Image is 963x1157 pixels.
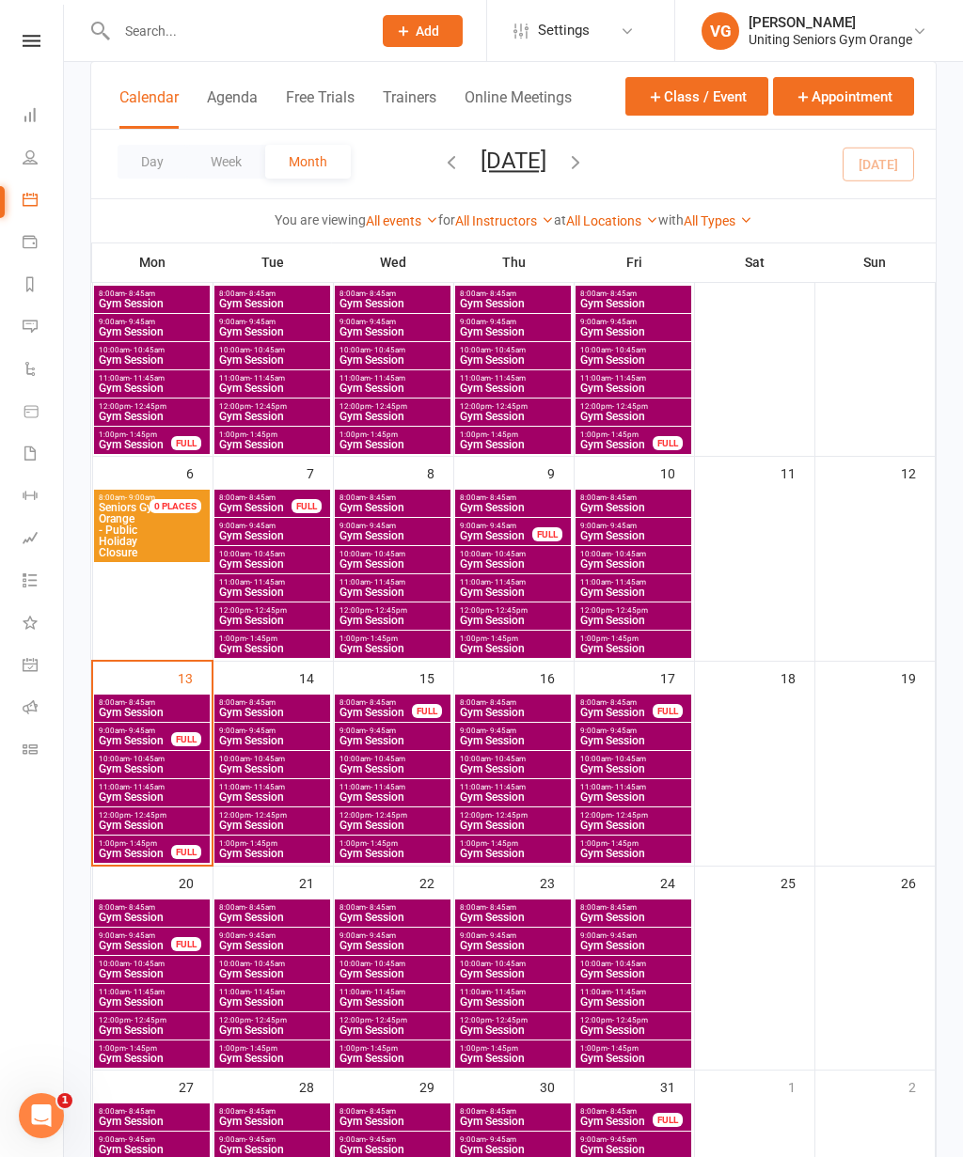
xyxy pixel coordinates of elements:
[23,138,65,180] a: People
[459,634,567,643] span: 1:00pm
[98,755,206,763] span: 10:00am
[339,383,447,394] span: Gym Session
[579,522,687,530] span: 9:00am
[250,783,285,791] span: - 11:45am
[98,430,172,439] span: 1:00pm
[611,374,646,383] span: - 11:45am
[554,212,566,227] strong: at
[98,374,206,383] span: 11:00am
[608,430,639,439] span: - 1:45pm
[339,735,447,746] span: Gym Session
[98,698,206,707] span: 8:00am
[23,688,65,730] a: Roll call kiosk mode
[366,522,396,530] span: - 9:45am
[98,791,206,803] span: Gym Session
[608,634,639,643] span: - 1:45pm
[98,346,206,354] span: 10:00am
[481,148,546,174] button: [DATE]
[265,145,351,179] button: Month
[339,354,447,366] span: Gym Session
[459,289,567,298] span: 8:00am
[694,242,814,282] th: Sat
[371,755,405,763] span: - 10:45am
[339,634,447,643] span: 1:00pm
[339,522,447,530] span: 9:00am
[187,145,265,179] button: Week
[339,550,447,558] span: 10:00am
[367,430,398,439] span: - 1:45pm
[251,606,287,615] span: - 12:45pm
[218,735,326,746] span: Gym Session
[250,578,285,586] span: - 11:45am
[118,145,187,179] button: Day
[218,727,326,735] span: 9:00am
[492,606,528,615] span: - 12:45pm
[339,502,447,513] span: Gym Session
[218,530,326,541] span: Gym Session
[574,242,694,282] th: Fri
[611,346,646,354] span: - 10:45am
[130,783,165,791] span: - 11:45am
[245,289,276,298] span: - 8:45am
[218,643,326,654] span: Gym Session
[579,550,687,558] span: 10:00am
[607,727,637,735] span: - 9:45am
[579,578,687,586] span: 11:00am
[612,606,648,615] span: - 12:45pm
[98,298,206,309] span: Gym Session
[339,439,447,450] span: Gym Session
[749,14,912,31] div: [PERSON_NAME]
[23,392,65,434] a: Product Sales
[491,346,526,354] span: - 10:45am
[218,634,326,643] span: 1:00pm
[486,289,516,298] span: - 8:45am
[459,783,567,791] span: 11:00am
[366,727,396,735] span: - 9:45am
[171,732,201,746] div: FULL
[98,783,206,791] span: 11:00am
[579,318,687,326] span: 9:00am
[218,430,326,439] span: 1:00pm
[333,242,453,282] th: Wed
[218,346,326,354] span: 10:00am
[92,242,213,282] th: Mon
[492,402,528,411] span: - 12:45pm
[459,586,567,598] span: Gym Session
[459,727,567,735] span: 9:00am
[416,23,439,39] span: Add
[218,606,326,615] span: 12:00pm
[486,727,516,735] span: - 9:45am
[218,698,326,707] span: 8:00am
[98,383,206,394] span: Gym Session
[218,502,292,513] span: Gym Session
[579,707,654,718] span: Gym Session
[218,811,326,820] span: 12:00pm
[459,411,567,422] span: Gym Session
[611,783,646,791] span: - 11:45am
[339,374,447,383] span: 11:00am
[459,615,567,626] span: Gym Session
[459,791,567,803] span: Gym Session
[579,430,654,439] span: 1:00pm
[245,522,276,530] span: - 9:45am
[459,522,533,530] span: 9:00am
[251,811,287,820] span: - 12:45pm
[579,643,687,654] span: Gym Session
[427,457,453,488] div: 8
[814,242,936,282] th: Sun
[98,763,206,774] span: Gym Session
[98,811,206,820] span: 12:00pm
[339,493,447,502] span: 8:00am
[419,662,453,693] div: 15
[459,755,567,763] span: 10:00am
[339,643,447,654] span: Gym Session
[702,12,739,50] div: VG
[339,530,447,541] span: Gym Session
[207,88,258,129] button: Agenda
[607,522,637,530] span: - 9:45am
[339,727,447,735] span: 9:00am
[250,346,285,354] span: - 10:45am
[486,698,516,707] span: - 8:45am
[781,662,814,693] div: 18
[459,439,567,450] span: Gym Session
